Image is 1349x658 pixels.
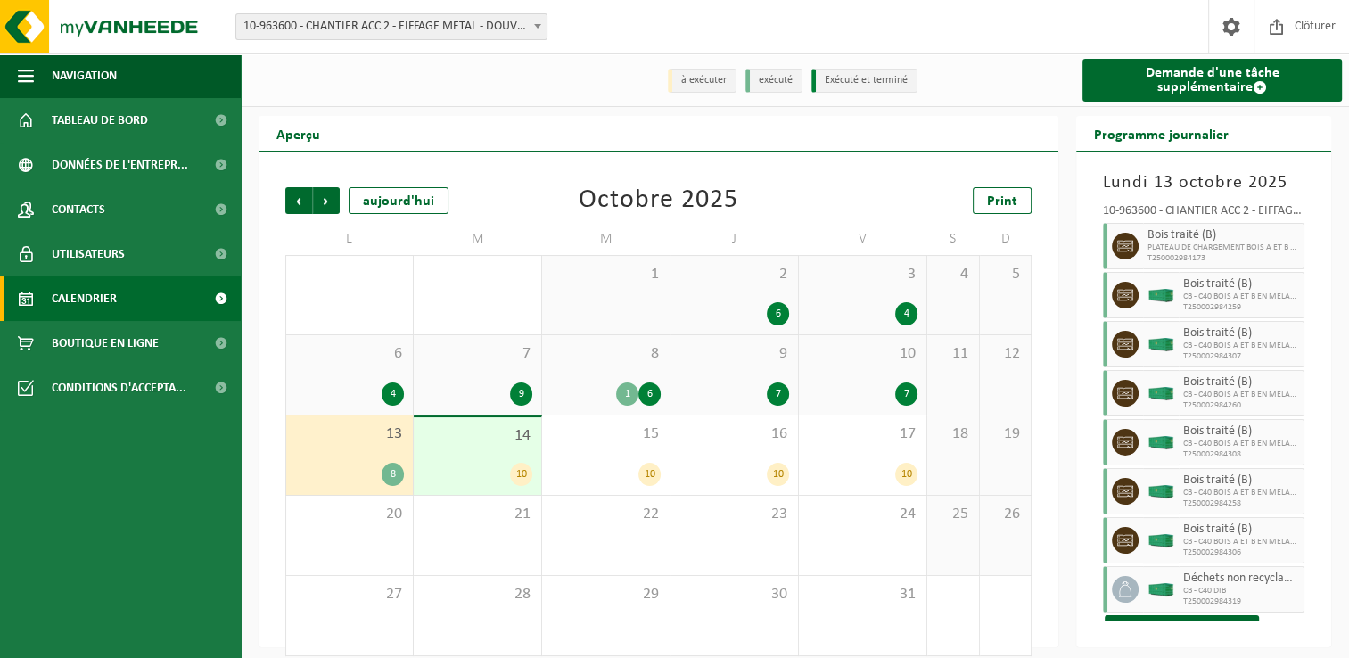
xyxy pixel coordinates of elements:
div: 4 [895,302,917,325]
span: T250002984306 [1183,547,1299,558]
td: D [980,223,1032,255]
span: T250002984319 [1183,596,1299,607]
span: Déchets non recyclables, techniquement non combustibles (combustibles) [1183,572,1299,586]
span: T250002984259 [1183,302,1299,313]
span: 14 [423,426,532,446]
td: M [542,223,670,255]
span: T250002984308 [1183,449,1299,460]
span: CB - C40 DIB [1183,586,1299,596]
span: Navigation [52,53,117,98]
img: HK-XC-40-GN-00 [1147,387,1174,400]
span: 18 [936,424,970,444]
span: Suivant [313,187,340,214]
h2: Programme journalier [1076,116,1246,151]
div: 7 [895,382,917,406]
td: L [285,223,414,255]
span: 26 [989,505,1023,524]
span: 24 [808,505,917,524]
span: 21 [423,505,532,524]
img: HK-XC-40-GN-00 [1147,338,1174,351]
li: exécuté [745,69,802,93]
span: 10 [808,344,917,364]
span: 25 [936,505,970,524]
span: 17 [808,424,917,444]
span: Précédent [285,187,312,214]
span: 27 [295,585,404,605]
span: Conditions d'accepta... [52,366,186,410]
span: 4 [936,265,970,284]
td: M [414,223,542,255]
span: 19 [989,424,1023,444]
span: 23 [679,505,789,524]
span: 9 [679,344,789,364]
a: Print [973,187,1032,214]
span: CB - C40 BOIS A ET B EN MELANGE RED2-2025-URWR002 [1183,292,1299,302]
span: Contacts [52,187,105,232]
img: HK-XC-40-GN-00 [1147,485,1174,498]
span: CB - C40 BOIS A ET B EN MELANGE RED2-2025-URWR002 [1183,537,1299,547]
td: V [799,223,927,255]
span: 13 [295,424,404,444]
a: Demande d'une tâche supplémentaire [1082,59,1342,102]
span: CB - C40 BOIS A ET B EN MELANGE RED2-2025-URWR002 [1183,341,1299,351]
span: 15 [551,424,661,444]
li: Exécuté et terminé [811,69,917,93]
div: 10-963600 - CHANTIER ACC 2 - EIFFAGE METAL - DOUVRIN [1103,205,1304,223]
div: aujourd'hui [349,187,448,214]
span: CB - C40 BOIS A ET B EN MELANGE RED2-2025-URWR002 [1183,390,1299,400]
span: CB - C40 BOIS A ET B EN MELANGE RED2-2025-URWR002 [1183,439,1299,449]
span: 5 [989,265,1023,284]
li: à exécuter [668,69,736,93]
span: 22 [551,505,661,524]
span: Bois traité (B) [1183,326,1299,341]
span: Données de l'entrepr... [52,143,188,187]
span: Bois traité (B) [1183,277,1299,292]
span: Bois traité (B) [1183,424,1299,439]
span: 20 [295,505,404,524]
span: Bois traité (B) [1183,522,1299,537]
img: HK-XC-40-GN-00 [1147,583,1174,596]
div: 9 [510,382,532,406]
span: 3 [808,265,917,284]
div: 10 [895,463,917,486]
div: 10 [767,463,789,486]
img: HK-XC-40-GN-00 [1147,534,1174,547]
span: T250002984258 [1183,498,1299,509]
span: 10-963600 - CHANTIER ACC 2 - EIFFAGE METAL - DOUVRIN [236,14,547,39]
span: Boutique en ligne [52,321,159,366]
span: 10-963600 - CHANTIER ACC 2 - EIFFAGE METAL - DOUVRIN [235,13,547,40]
span: Print [987,194,1017,209]
span: Calendrier [52,276,117,321]
span: 16 [679,424,789,444]
img: HK-XC-40-GN-00 [1147,436,1174,449]
span: 28 [423,585,532,605]
span: Utilisateurs [52,232,125,276]
div: Octobre 2025 [579,187,738,214]
span: Bois traité (B) [1183,375,1299,390]
div: 10 [510,463,532,486]
span: Bois traité (B) [1183,473,1299,488]
span: T250002984173 [1147,253,1299,264]
h2: Aperçu [259,116,338,151]
span: 30 [679,585,789,605]
span: T250002984260 [1183,400,1299,411]
td: J [670,223,799,255]
span: 7 [423,344,532,364]
span: 11 [936,344,970,364]
div: 7 [767,382,789,406]
span: CB - C40 BOIS A ET B EN MELANGE RED2-2025-URWR002 [1183,488,1299,498]
span: 12 [989,344,1023,364]
div: 10 [638,463,661,486]
span: 8 [551,344,661,364]
div: 6 [638,382,661,406]
span: PLATEAU DE CHARGEMENT BOIS A ET B EN MELG. RED2-2025-URWR002 [1147,243,1299,253]
span: 6 [295,344,404,364]
span: 31 [808,585,917,605]
td: S [927,223,980,255]
span: Bois traité (B) [1147,228,1299,243]
div: 1 [616,382,638,406]
span: 2 [679,265,789,284]
button: Voir plus d'informations [1105,615,1259,644]
span: Tableau de bord [52,98,148,143]
span: 29 [551,585,661,605]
